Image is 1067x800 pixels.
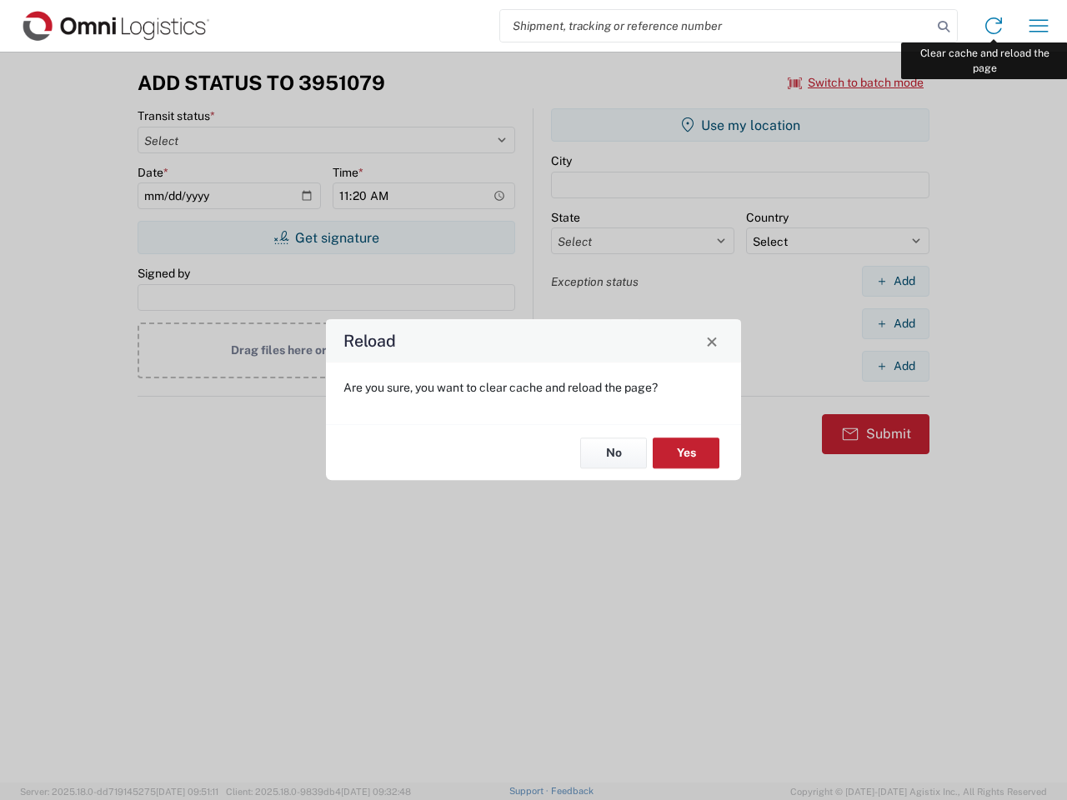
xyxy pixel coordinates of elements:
p: Are you sure, you want to clear cache and reload the page? [343,380,724,395]
button: No [580,437,647,468]
h4: Reload [343,329,396,353]
input: Shipment, tracking or reference number [500,10,932,42]
button: Close [700,329,724,352]
button: Yes [653,437,719,468]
